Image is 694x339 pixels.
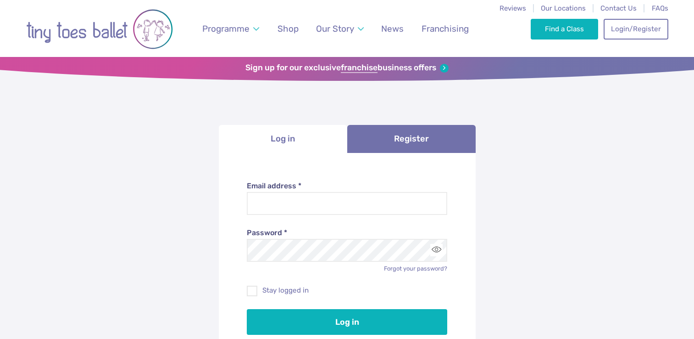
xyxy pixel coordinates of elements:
[26,6,173,52] img: tiny toes ballet
[381,23,404,34] span: News
[531,19,598,39] a: Find a Class
[541,4,586,12] a: Our Locations
[278,23,299,34] span: Shop
[384,265,447,272] a: Forgot your password?
[247,228,447,238] label: Password *
[600,4,637,12] a: Contact Us
[417,18,473,40] a: Franchising
[377,18,408,40] a: News
[247,286,447,295] label: Stay logged in
[247,181,447,191] label: Email address *
[198,18,263,40] a: Programme
[316,23,354,34] span: Our Story
[247,309,447,335] button: Log in
[245,63,449,73] a: Sign up for our exclusivefranchisebusiness offers
[202,23,250,34] span: Programme
[273,18,303,40] a: Shop
[422,23,469,34] span: Franchising
[604,19,668,39] a: Login/Register
[500,4,526,12] a: Reviews
[341,63,378,73] strong: franchise
[347,125,476,153] a: Register
[652,4,668,12] a: FAQs
[311,18,368,40] a: Our Story
[430,244,443,256] button: Toggle password visibility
